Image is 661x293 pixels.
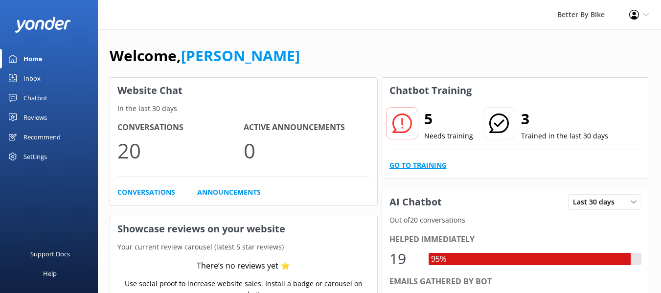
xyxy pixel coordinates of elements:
p: 20 [117,134,244,167]
h2: 3 [521,107,608,131]
div: Help [43,264,57,283]
div: Helped immediately [389,233,642,246]
div: Home [23,49,43,68]
img: yonder-white-logo.png [15,17,71,33]
h3: Showcase reviews on your website [110,216,377,242]
a: [PERSON_NAME] [181,45,300,66]
div: 19 [389,247,419,270]
h2: 5 [424,107,473,131]
a: Go to Training [389,160,447,171]
span: Last 30 days [573,197,620,207]
div: 95% [429,253,449,266]
h4: Conversations [117,121,244,134]
div: Settings [23,147,47,166]
div: Reviews [23,108,47,127]
p: 0 [244,134,370,167]
div: There’s no reviews yet ⭐ [197,260,290,272]
p: Needs training [424,131,473,141]
p: Your current review carousel (latest 5 star reviews) [110,242,377,252]
a: Conversations [117,187,175,198]
h4: Active Announcements [244,121,370,134]
h3: Chatbot Training [382,78,479,103]
p: Out of 20 conversations [382,215,649,225]
div: Recommend [23,127,61,147]
h1: Welcome, [110,44,300,68]
h3: Website Chat [110,78,377,103]
div: Support Docs [30,244,70,264]
p: In the last 30 days [110,103,377,114]
a: Announcements [197,187,261,198]
div: Chatbot [23,88,47,108]
div: Inbox [23,68,41,88]
div: Emails gathered by bot [389,275,642,288]
h3: AI Chatbot [382,189,449,215]
p: Trained in the last 30 days [521,131,608,141]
